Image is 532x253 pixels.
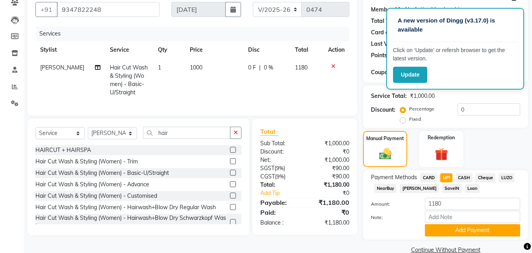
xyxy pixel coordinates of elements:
button: +91 [35,2,57,17]
div: Service Total: [371,92,407,100]
div: Hair Cut Wash & Styling (Women) - Hairwash+Blow Dry Schwarzkopf Wash [35,214,227,231]
input: Search by Name/Mobile/Email/Code [57,2,159,17]
a: Add Tip [254,189,313,197]
span: Hair Cut Wash & Styling (Women) - Basic-U/Straight [110,64,148,96]
span: 1 [158,64,161,71]
button: Add Payment [425,224,520,236]
div: ₹0 [305,208,355,217]
div: Sub Total: [254,139,305,148]
label: Percentage [409,105,434,112]
span: Cheque [476,173,496,182]
div: Balance : [254,219,305,227]
th: Stylist [35,41,105,59]
div: Hair Cut Wash & Styling (Women) - Basic-U/Straight [35,169,169,177]
span: CARD [420,173,437,182]
label: Redemption [428,134,455,141]
span: [PERSON_NAME] [400,184,439,193]
div: ₹1,000.00 [305,139,355,148]
span: 1000 [190,64,202,71]
span: SaveIN [442,184,462,193]
div: Card on file: [371,28,403,37]
div: Hair Cut Wash & Styling (Women) - Customised [35,192,157,200]
div: ₹1,180.00 [305,181,355,189]
div: ( ) [254,164,305,172]
div: Discount: [371,106,395,114]
div: Coupon Code [371,68,421,77]
div: Hair Cut Wash & Styling (Women) - Advance [35,180,149,189]
span: 1180 [295,64,308,71]
div: ₹90.00 [305,172,355,181]
input: Add Note [425,211,520,223]
div: Services [36,26,355,41]
th: Total [290,41,324,59]
div: ₹90.00 [305,164,355,172]
span: Loan [465,184,480,193]
span: 0 F [248,64,256,72]
p: Click on ‘Update’ or refersh browser to get the latest version. [393,46,517,63]
div: Discount: [254,148,305,156]
div: Hair Cut Wash & Styling (Women) - Hairwash+Blow Dry Regular Wash [35,203,216,212]
div: Total Visits: [371,17,402,25]
th: Action [323,41,349,59]
span: [PERSON_NAME] [40,64,84,71]
p: A new version of Dingg (v3.17.0) is available [398,16,513,34]
label: Manual Payment [366,135,404,142]
div: ₹1,180.00 [305,198,355,207]
span: SGST [260,165,274,172]
label: Amount: [365,201,419,208]
input: Search or Scan [143,127,230,139]
div: ( ) [254,172,305,181]
span: 0 % [264,64,273,72]
th: Price [185,41,243,59]
div: ₹0 [305,148,355,156]
span: 9% [276,165,284,171]
div: ₹1,000.00 [305,156,355,164]
span: Total [260,127,278,136]
label: Fixed [409,116,421,123]
span: | [259,64,261,72]
span: LUZO [499,173,515,182]
div: ₹1,180.00 [305,219,355,227]
span: NearBuy [374,184,397,193]
div: Membership: [371,6,405,14]
span: CGST [260,173,275,180]
div: Paid: [254,208,305,217]
div: Total: [254,181,305,189]
div: Points: [371,51,389,60]
input: Amount [425,198,520,210]
div: Net: [254,156,305,164]
span: 9% [276,173,284,180]
div: ₹1,000.00 [410,92,435,100]
span: Payment Methods [371,173,417,182]
div: Payable: [254,198,305,207]
label: Note: [365,214,419,221]
img: _cash.svg [375,147,395,161]
button: Update [393,67,427,83]
th: Disc [243,41,290,59]
div: Last Visit: [371,40,397,48]
img: _gift.svg [431,146,452,162]
div: Hair Cut Wash & Styling (Women) - Trim [35,157,138,166]
div: ₹0 [313,189,356,197]
div: HAIRCUT + HAIRSPA [35,146,91,154]
th: Qty [153,41,185,59]
th: Service [105,41,153,59]
span: UPI [440,173,452,182]
span: CASH [456,173,473,182]
div: No Active Membership [371,6,520,14]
